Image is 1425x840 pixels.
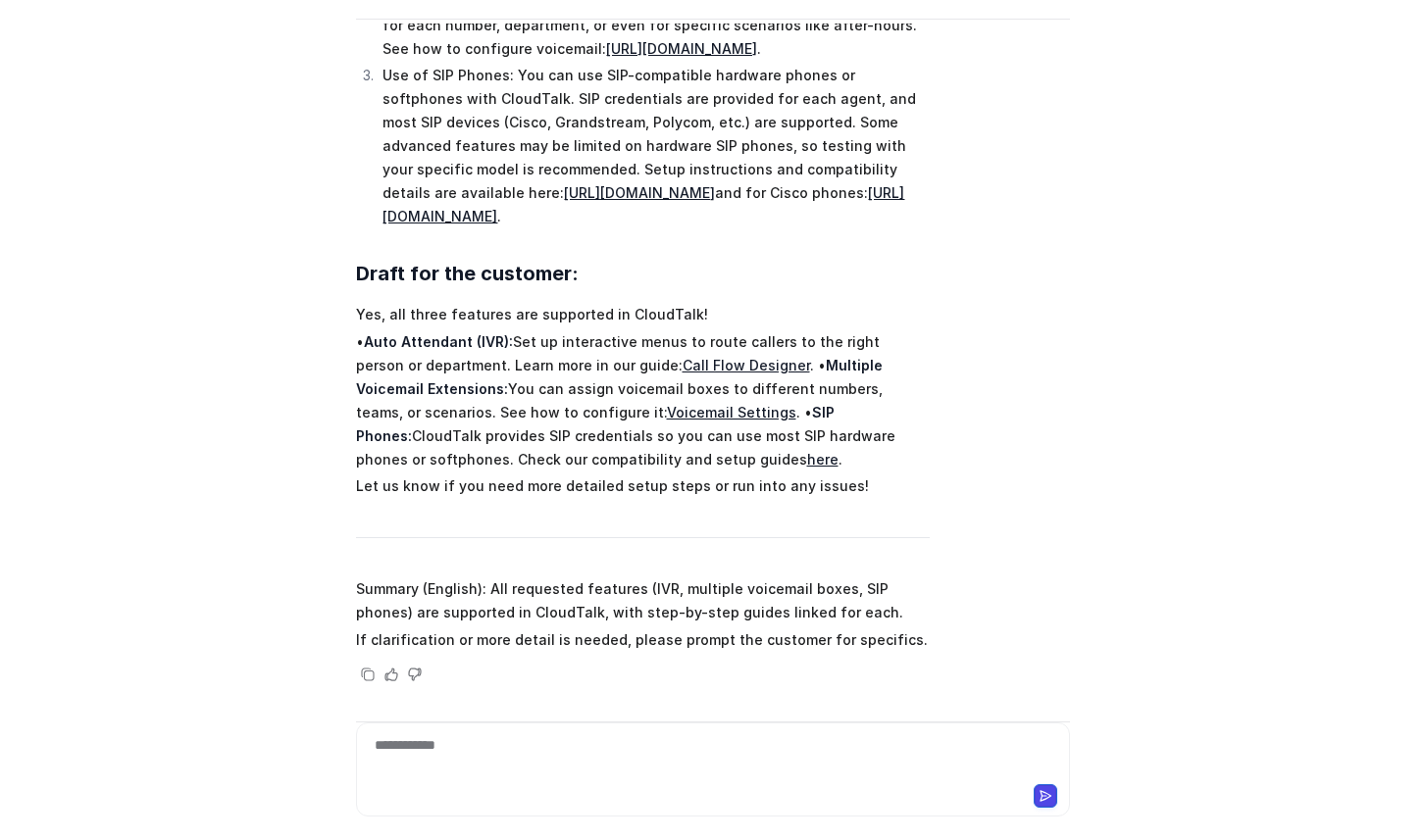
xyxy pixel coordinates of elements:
[606,40,757,57] a: [URL][DOMAIN_NAME]
[356,404,835,444] strong: SIP Phones:
[356,357,883,397] strong: Multiple Voicemail Extensions:
[356,474,930,498] p: Let us know if you need more detailed setup steps or run into any issues!
[356,577,930,624] p: Summary (English): All requested features (IVR, multiple voicemail boxes, SIP phones) are support...
[564,184,715,201] a: [URL][DOMAIN_NAME]
[364,333,513,350] strong: Auto Attendant (IVR):
[356,260,930,287] h2: Draft for the customer:
[356,628,930,652] p: If clarification or more detail is needed, please prompt the customer for specifics.
[382,64,929,228] p: Use of SIP Phones: You can use SIP-compatible hardware phones or softphones with CloudTalk. SIP c...
[356,303,930,326] p: Yes, all three features are supported in CloudTalk!
[356,330,930,471] p: • Set up interactive menus to route callers to the right person or department. Learn more in our ...
[667,404,796,420] a: Voicemail Settings
[807,451,839,468] a: here
[683,357,810,373] a: Call Flow Designer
